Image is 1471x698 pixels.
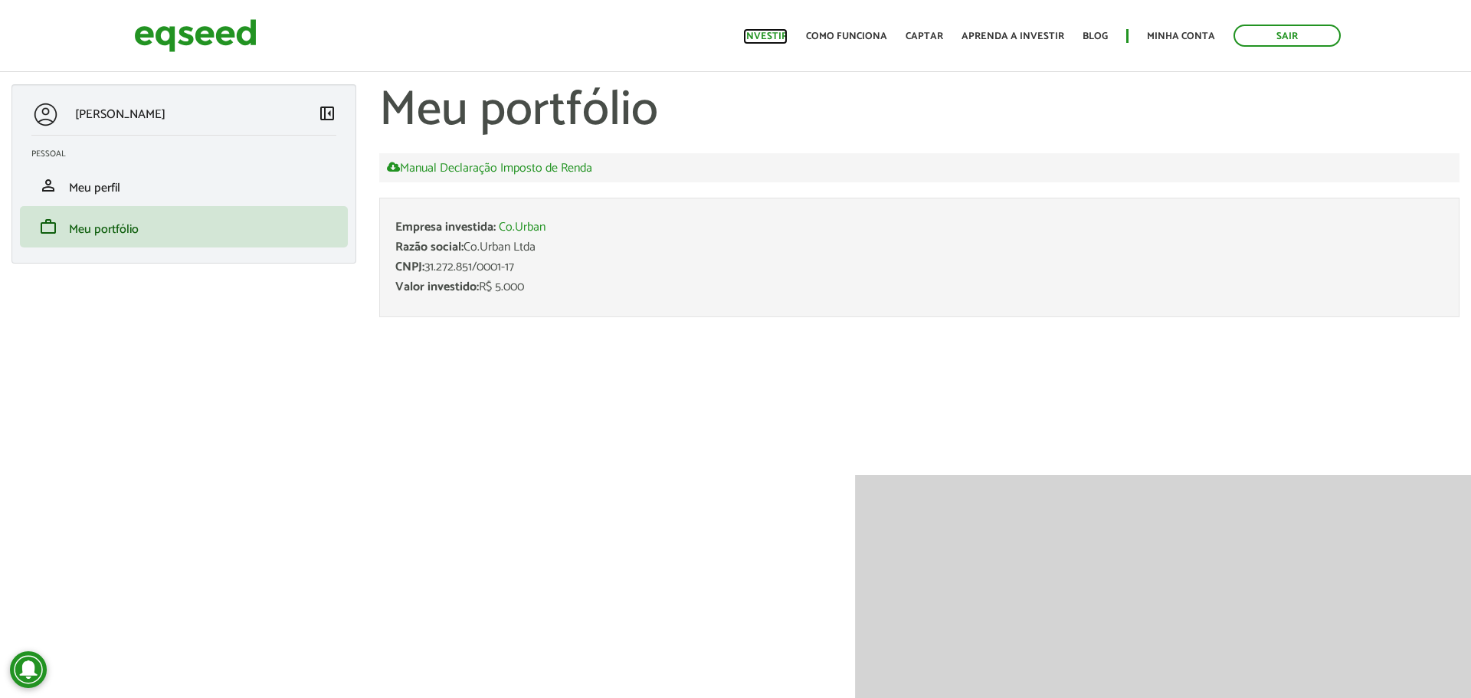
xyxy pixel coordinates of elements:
span: Meu portfólio [69,219,139,240]
h1: Meu portfólio [379,84,1460,138]
span: work [39,218,57,236]
div: Co.Urban Ltda [395,241,1443,254]
a: personMeu perfil [31,176,336,195]
a: Co.Urban [499,221,545,234]
a: workMeu portfólio [31,218,336,236]
p: [PERSON_NAME] [75,107,165,122]
span: Razão social: [395,237,464,257]
a: Aprenda a investir [962,31,1064,41]
a: Manual Declaração Imposto de Renda [387,161,592,175]
a: Colapsar menu [318,104,336,126]
span: Meu perfil [69,178,120,198]
span: Valor investido: [395,277,479,297]
a: Blog [1083,31,1108,41]
div: R$ 5.000 [395,281,1443,293]
span: Empresa investida: [395,217,496,238]
h2: Pessoal [31,149,348,159]
a: Captar [906,31,943,41]
a: Minha conta [1147,31,1215,41]
li: Meu portfólio [20,206,348,247]
li: Meu perfil [20,165,348,206]
a: Como funciona [806,31,887,41]
span: CNPJ: [395,257,424,277]
span: left_panel_close [318,104,336,123]
a: Investir [743,31,788,41]
span: person [39,176,57,195]
img: EqSeed [134,15,257,56]
div: 31.272.851/0001-17 [395,261,1443,274]
a: Sair [1233,25,1341,47]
